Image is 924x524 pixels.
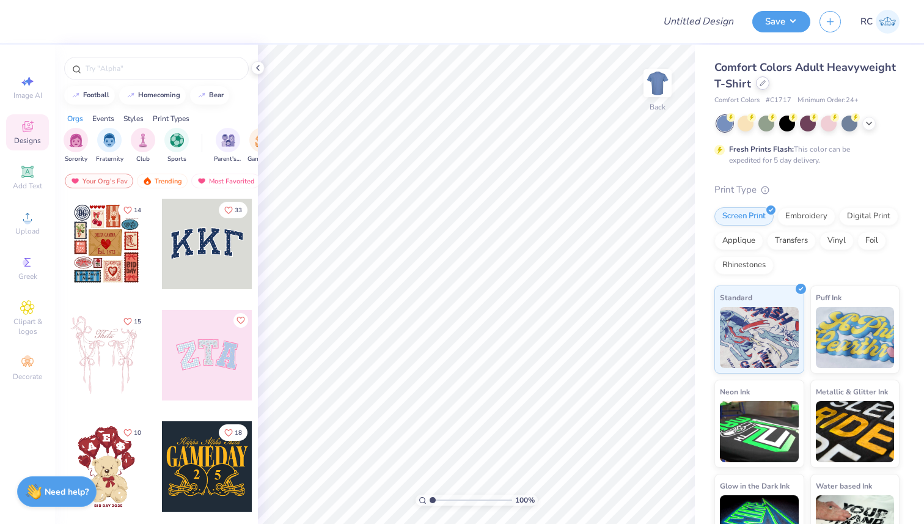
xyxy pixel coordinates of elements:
[64,86,115,105] button: football
[248,155,276,164] span: Game Day
[714,183,900,197] div: Print Type
[131,128,155,164] button: filter button
[720,401,799,462] img: Neon Ink
[134,319,141,325] span: 15
[164,128,189,164] button: filter button
[13,372,42,382] span: Decorate
[214,128,242,164] div: filter for Parent's Weekend
[134,430,141,436] span: 10
[729,144,794,154] strong: Fresh Prints Flash:
[65,155,87,164] span: Sorority
[197,92,207,99] img: trend_line.gif
[221,133,235,147] img: Parent's Weekend Image
[233,313,248,328] button: Like
[816,291,842,304] span: Puff Ink
[138,92,180,98] div: homecoming
[219,424,248,441] button: Like
[164,128,189,164] div: filter for Sports
[860,10,900,34] a: RC
[816,307,895,368] img: Puff Ink
[83,92,109,98] div: football
[816,401,895,462] img: Metallic & Glitter Ink
[131,128,155,164] div: filter for Club
[13,181,42,191] span: Add Text
[96,155,123,164] span: Fraternity
[255,133,269,147] img: Game Day Image
[84,62,241,75] input: Try "Alpha"
[18,271,37,281] span: Greek
[45,486,89,498] strong: Need help?
[92,113,114,124] div: Events
[190,86,229,105] button: bear
[650,101,665,113] div: Back
[96,128,123,164] button: filter button
[876,10,900,34] img: Rohan Chaurasia
[720,291,752,304] span: Standard
[137,174,188,188] div: Trending
[118,313,147,330] button: Like
[714,207,774,226] div: Screen Print
[714,232,763,250] div: Applique
[720,307,799,368] img: Standard
[816,479,872,492] span: Water based Ink
[65,174,133,188] div: Your Org's Fav
[136,133,150,147] img: Club Image
[248,128,276,164] button: filter button
[720,479,790,492] span: Glow in the Dark Ink
[167,155,186,164] span: Sports
[142,177,152,185] img: trending.gif
[64,128,88,164] div: filter for Sorority
[714,60,896,91] span: Comfort Colors Adult Heavyweight T-Shirt
[235,207,242,213] span: 33
[777,207,835,226] div: Embroidery
[70,177,80,185] img: most_fav.gif
[197,177,207,185] img: most_fav.gif
[515,495,535,506] span: 100 %
[219,202,248,218] button: Like
[714,256,774,275] div: Rhinestones
[64,128,88,164] button: filter button
[69,133,83,147] img: Sorority Image
[720,385,750,398] span: Neon Ink
[645,71,670,95] img: Back
[119,86,186,105] button: homecoming
[13,90,42,100] span: Image AI
[714,95,760,106] span: Comfort Colors
[134,207,141,213] span: 14
[126,92,136,99] img: trend_line.gif
[752,11,810,32] button: Save
[6,317,49,336] span: Clipart & logos
[209,92,224,98] div: bear
[729,144,879,166] div: This color can be expedited for 5 day delivery.
[103,133,116,147] img: Fraternity Image
[170,133,184,147] img: Sports Image
[67,113,83,124] div: Orgs
[820,232,854,250] div: Vinyl
[96,128,123,164] div: filter for Fraternity
[191,174,260,188] div: Most Favorited
[766,95,791,106] span: # C1717
[767,232,816,250] div: Transfers
[15,226,40,236] span: Upload
[860,15,873,29] span: RC
[839,207,898,226] div: Digital Print
[123,113,144,124] div: Styles
[71,92,81,99] img: trend_line.gif
[214,155,242,164] span: Parent's Weekend
[14,136,41,146] span: Designs
[118,424,147,441] button: Like
[248,128,276,164] div: filter for Game Day
[235,430,242,436] span: 18
[798,95,859,106] span: Minimum Order: 24 +
[214,128,242,164] button: filter button
[653,9,743,34] input: Untitled Design
[136,155,150,164] span: Club
[857,232,886,250] div: Foil
[816,385,888,398] span: Metallic & Glitter Ink
[153,113,189,124] div: Print Types
[118,202,147,218] button: Like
